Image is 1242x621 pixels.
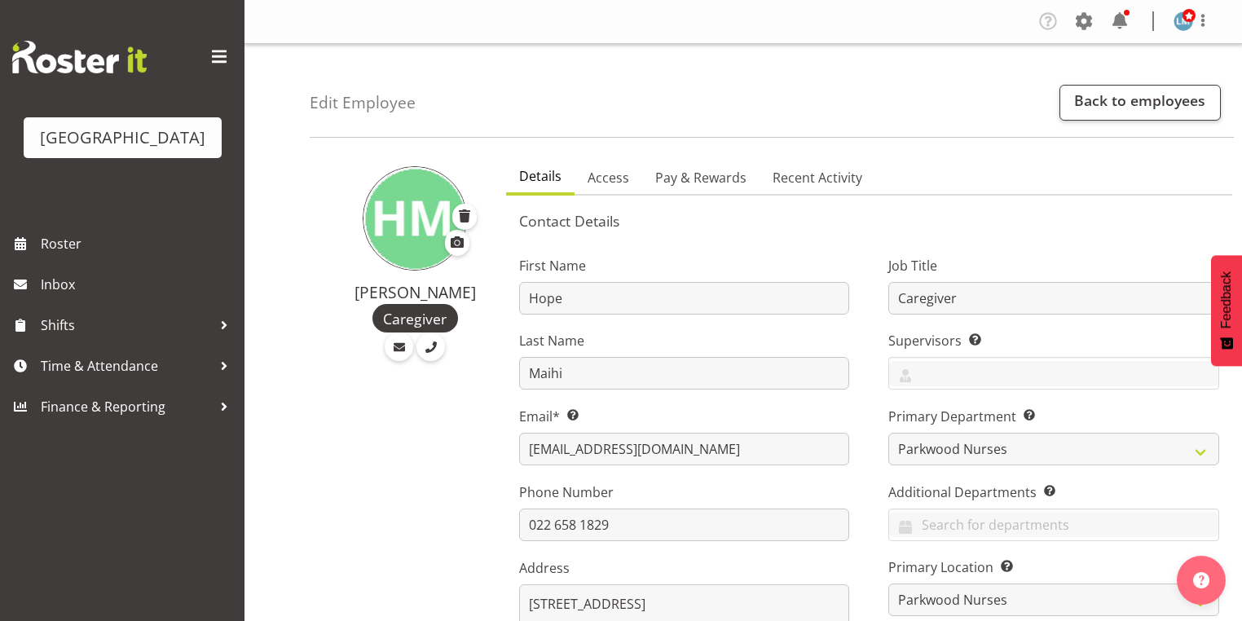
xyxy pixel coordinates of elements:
[888,557,1219,577] label: Primary Location
[519,407,850,426] label: Email*
[344,284,487,302] h4: [PERSON_NAME]
[519,558,850,578] label: Address
[41,231,236,256] span: Roster
[12,41,147,73] img: Rosterit website logo
[41,394,212,419] span: Finance & Reporting
[888,407,1219,426] label: Primary Department
[1174,11,1193,31] img: lesley-mckenzie127.jpg
[888,256,1219,275] label: Job Title
[773,168,862,187] span: Recent Activity
[888,482,1219,502] label: Additional Departments
[40,126,205,150] div: [GEOGRAPHIC_DATA]
[655,168,747,187] span: Pay & Rewards
[41,354,212,378] span: Time & Attendance
[888,331,1219,350] label: Supervisors
[519,482,850,502] label: Phone Number
[519,509,850,541] input: Phone Number
[889,512,1218,537] input: Search for departments
[363,166,467,271] img: hope-maihi638.jpg
[41,313,212,337] span: Shifts
[383,308,447,329] span: Caregiver
[519,256,850,275] label: First Name
[1211,255,1242,366] button: Feedback - Show survey
[1193,572,1209,588] img: help-xxl-2.png
[519,212,1219,230] h5: Contact Details
[416,333,445,361] a: Call Employee
[519,166,562,186] span: Details
[1059,85,1221,121] a: Back to employees
[588,168,629,187] span: Access
[519,282,850,315] input: First Name
[41,272,236,297] span: Inbox
[519,331,850,350] label: Last Name
[310,94,416,112] h4: Edit Employee
[519,433,850,465] input: Email Address
[888,282,1219,315] input: Job Title
[519,357,850,390] input: Last Name
[385,333,413,361] a: Email Employee
[1219,271,1234,328] span: Feedback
